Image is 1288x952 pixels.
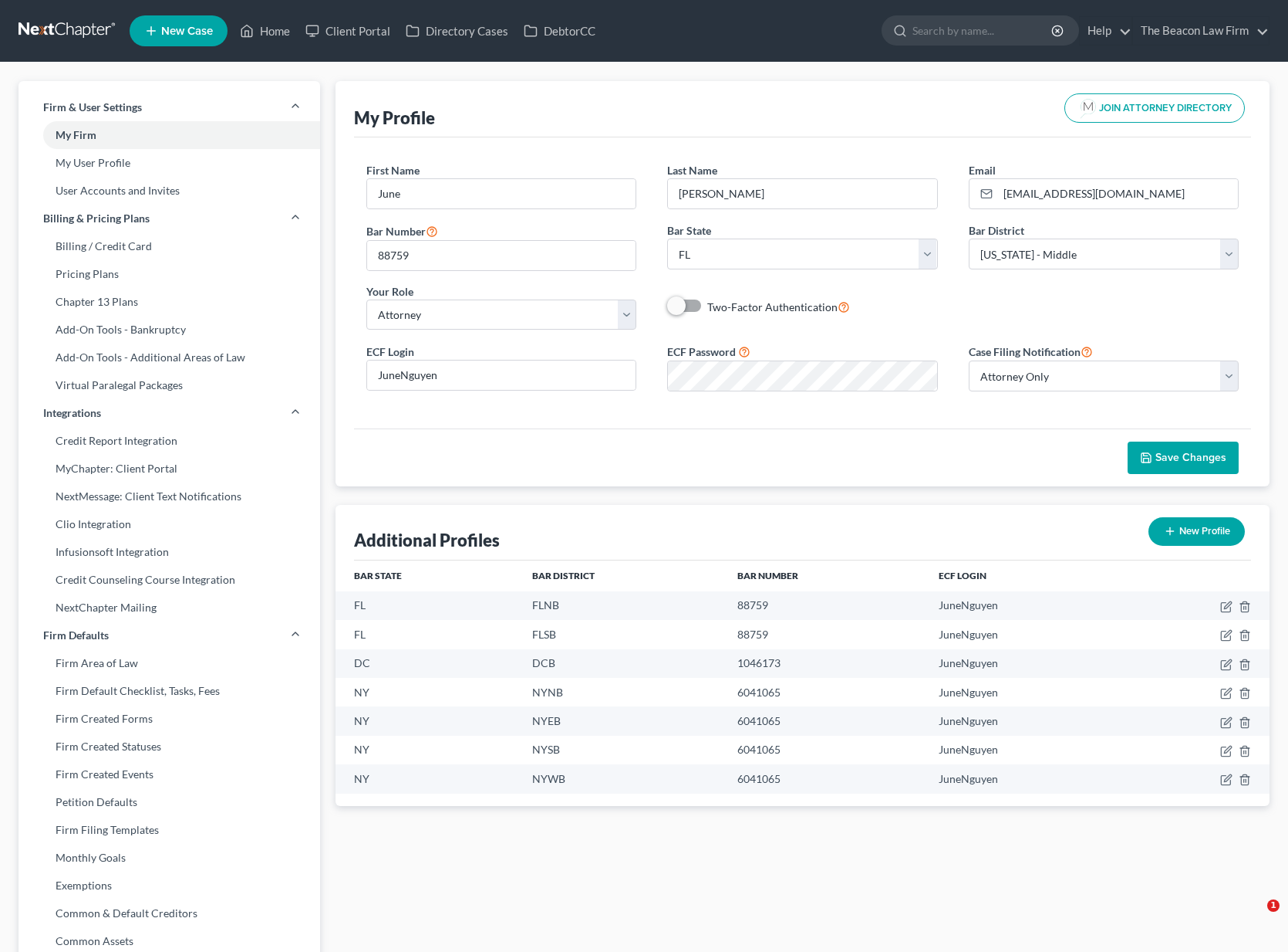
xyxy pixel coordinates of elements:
[19,733,320,761] a: Firm Created Statuses
[926,764,1124,793] td: JuneNguyen
[912,16,1054,45] input: Search by name...
[520,764,725,793] td: NYWB
[19,677,320,705] a: Firm Default Checklist, Tasks, Fees
[1077,97,1099,119] img: modern-attorney-logo-488310dd42d0e56951fffe13e3ed90e038bc441dd813d23dff0c9337a977f38e.png
[725,649,926,678] td: 1046173
[19,566,320,594] a: Credit Counseling Course Integration
[335,591,521,620] td: FL
[19,371,320,399] a: Virtual Paralegal Packages
[19,844,320,872] a: Monthly Goals
[1099,103,1232,113] span: JOIN ATTORNEY DIRECTORY
[668,179,937,208] input: Enter last name...
[354,107,435,129] div: My Profile
[926,649,1124,678] td: JuneNguyen
[1155,451,1226,464] span: Save Changes
[161,25,213,37] span: New Case
[19,288,320,316] a: Chapter 13 Plans
[19,705,320,733] a: Firm Created Forms
[19,455,320,483] a: MyChapter: Client Portal
[335,678,521,706] td: NY
[969,342,1093,361] label: Case Filing Notification
[19,316,320,344] a: Add-On Tools - Bankruptcy
[667,344,736,360] label: ECF Password
[1128,442,1239,474] button: Save Changes
[926,678,1124,706] td: JuneNguyen
[367,179,636,208] input: Enter first name...
[969,222,1024,239] label: Bar District
[335,764,521,793] td: NY
[298,17,398,45] a: Client Portal
[520,706,725,735] td: NYEB
[19,232,320,260] a: Billing / Credit Card
[366,222,438,240] label: Bar Number
[19,649,320,677] a: Firm Area of Law
[43,405,101,421] span: Integrations
[19,177,320,205] a: User Accounts and Invites
[398,17,516,45] a: Directory Cases
[19,622,320,649] a: Firm Defaults
[520,561,725,591] th: Bar District
[19,205,320,232] a: Billing & Pricing Plans
[926,736,1124,764] td: JuneNguyen
[43,628,109,643] span: Firm Defaults
[520,649,725,678] td: DCB
[926,561,1124,591] th: ECF Login
[1133,17,1269,45] a: The Beacon Law Firm
[19,483,320,510] a: NextMessage: Client Text Notifications
[969,164,996,177] span: Email
[1080,17,1131,45] a: Help
[19,788,320,816] a: Petition Defaults
[1236,899,1273,937] iframe: Intercom live chat
[43,100,142,115] span: Firm & User Settings
[667,222,711,239] label: Bar State
[19,149,320,177] a: My User Profile
[19,427,320,455] a: Credit Report Integration
[19,510,320,538] a: Clio Integration
[335,706,521,735] td: NY
[19,872,320,899] a: Exemptions
[725,620,926,649] td: 88759
[707,300,838,313] span: Two-Factor Authentication
[366,344,414,360] label: ECF Login
[998,179,1239,208] input: Enter email...
[232,17,298,45] a: Home
[725,764,926,793] td: 6041065
[335,561,521,591] th: Bar State
[19,260,320,288] a: Pricing Plans
[366,164,420,177] span: First Name
[19,761,320,788] a: Firm Created Events
[19,899,320,927] a: Common & Default Creditors
[926,591,1124,620] td: JuneNguyen
[725,736,926,764] td: 6041065
[19,538,320,566] a: Infusionsoft Integration
[926,706,1124,735] td: JuneNguyen
[19,816,320,844] a: Firm Filing Templates
[354,529,500,551] div: Additional Profiles
[520,620,725,649] td: FLSB
[1148,517,1245,546] button: New Profile
[19,594,320,622] a: NextChapter Mailing
[667,164,717,177] span: Last Name
[725,706,926,735] td: 6041065
[926,620,1124,649] td: JuneNguyen
[19,399,320,427] a: Integrations
[520,678,725,706] td: NYNB
[335,736,521,764] td: NY
[516,17,603,45] a: DebtorCC
[367,241,636,270] input: #
[725,591,926,620] td: 88759
[43,211,150,226] span: Billing & Pricing Plans
[520,591,725,620] td: FLNB
[335,620,521,649] td: FL
[19,344,320,371] a: Add-On Tools - Additional Areas of Law
[19,121,320,149] a: My Firm
[366,285,413,298] span: Your Role
[367,361,636,390] input: Enter ecf login...
[1267,899,1280,912] span: 1
[520,736,725,764] td: NYSB
[725,561,926,591] th: Bar Number
[335,649,521,678] td: DC
[725,678,926,706] td: 6041065
[1064,93,1245,123] button: JOIN ATTORNEY DIRECTORY
[19,93,320,121] a: Firm & User Settings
